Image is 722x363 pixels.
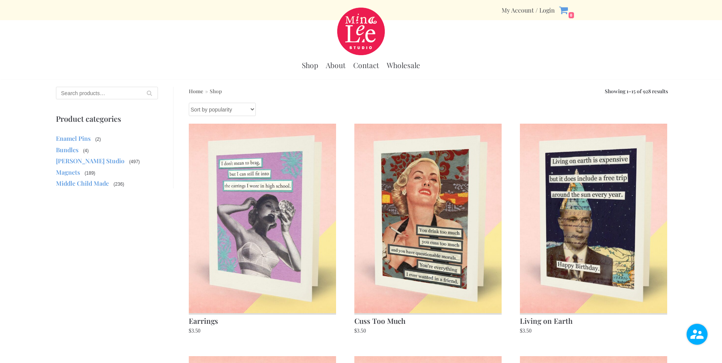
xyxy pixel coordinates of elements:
a: Shop [302,61,318,70]
img: user.png [687,324,708,345]
nav: Breadcrumb [189,87,222,95]
select: Shop order [189,103,256,116]
span: (4) [82,147,89,154]
bdi: 3.50 [189,328,201,334]
a: Enamel Pins [56,134,91,142]
img: Living on Earth [520,124,667,313]
button: Search [141,87,158,99]
a: Bundles [56,146,78,154]
a: Home [189,88,203,94]
span: $ [520,328,523,334]
a: [PERSON_NAME] Studio [56,157,124,165]
a: Earrings $3.50 [189,124,336,335]
a: Middle Child Made [56,179,109,187]
a: Mina Lee Studio [337,8,385,55]
bdi: 3.50 [520,328,532,334]
a: Contact [353,61,379,70]
h2: Earrings [189,313,336,327]
p: Showing 1–15 of 928 results [605,87,668,95]
a: About [326,61,346,70]
span: (189) [84,170,96,177]
a: Cuss Too Much $3.50 [354,124,502,335]
img: Earrings [189,124,336,313]
a: Wholesale [387,61,420,70]
span: $ [354,328,357,334]
div: Primary Menu [302,57,420,74]
span: (236) [113,181,125,188]
span: $ [189,328,191,334]
input: Search products… [56,87,158,99]
a: Magnets [56,168,80,176]
span: 0 [568,12,574,19]
a: 0 [559,5,574,15]
h2: Living on Earth [520,313,667,327]
h2: Cuss Too Much [354,313,502,327]
p: Product categories [56,115,158,123]
div: Secondary Menu [502,6,555,14]
a: Living on Earth $3.50 [520,124,667,335]
span: » [203,88,210,94]
img: Cuss Too Much [354,124,502,313]
span: (2) [94,136,102,143]
a: My Account / Login [502,6,555,14]
bdi: 3.50 [354,328,366,334]
span: (497) [128,158,140,165]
